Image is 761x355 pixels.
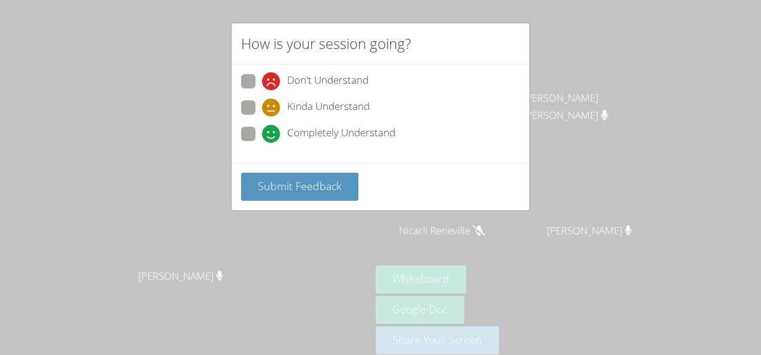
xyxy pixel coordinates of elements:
span: Kinda Understand [287,99,370,117]
h2: How is your session going? [241,33,411,54]
span: Completely Understand [287,125,395,143]
span: Don't Understand [287,72,369,90]
span: Submit Feedback [258,179,342,193]
button: Submit Feedback [241,173,358,201]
